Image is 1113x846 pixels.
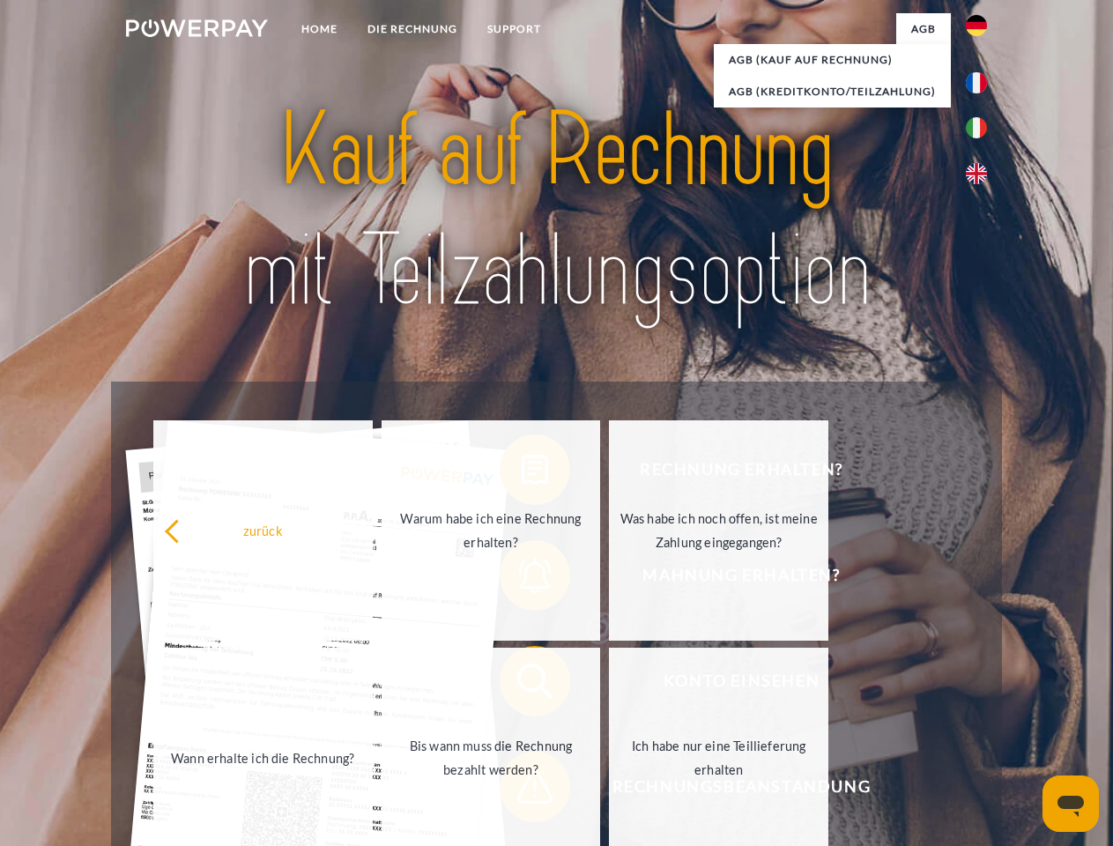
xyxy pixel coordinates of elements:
div: Warum habe ich eine Rechnung erhalten? [392,507,590,554]
a: AGB (Kreditkonto/Teilzahlung) [714,76,951,108]
iframe: Schaltfläche zum Öffnen des Messaging-Fensters [1043,775,1099,832]
div: Bis wann muss die Rechnung bezahlt werden? [392,734,590,782]
a: agb [896,13,951,45]
a: DIE RECHNUNG [352,13,472,45]
a: AGB (Kauf auf Rechnung) [714,44,951,76]
img: it [966,117,987,138]
div: Ich habe nur eine Teillieferung erhalten [620,734,818,782]
a: Home [286,13,352,45]
img: fr [966,72,987,93]
div: Wann erhalte ich die Rechnung? [164,746,362,769]
img: de [966,15,987,36]
img: logo-powerpay-white.svg [126,19,268,37]
div: zurück [164,518,362,542]
a: SUPPORT [472,13,556,45]
a: Was habe ich noch offen, ist meine Zahlung eingegangen? [609,420,828,641]
div: Was habe ich noch offen, ist meine Zahlung eingegangen? [620,507,818,554]
img: title-powerpay_de.svg [168,85,945,338]
img: en [966,163,987,184]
